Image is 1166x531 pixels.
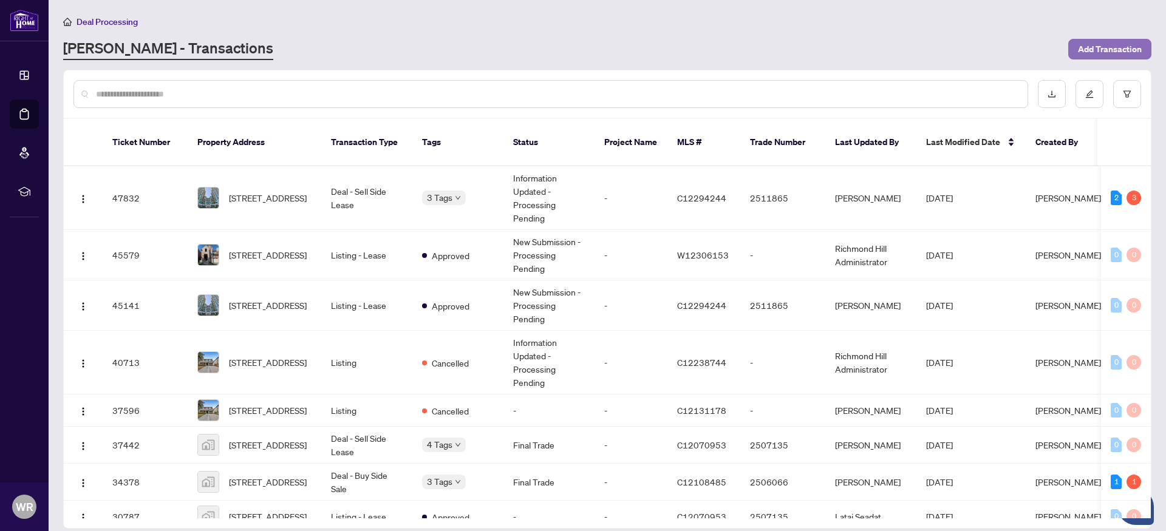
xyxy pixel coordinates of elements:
[825,166,916,230] td: [PERSON_NAME]
[825,230,916,280] td: Richmond Hill Administrator
[321,464,412,501] td: Deal - Buy Side Sale
[740,331,825,394] td: -
[73,296,93,315] button: Logo
[740,119,825,166] th: Trade Number
[103,464,188,501] td: 34378
[1038,80,1066,108] button: download
[926,439,953,450] span: [DATE]
[229,510,307,523] span: [STREET_ADDRESS]
[740,280,825,331] td: 2511865
[432,356,469,370] span: Cancelled
[73,188,93,208] button: Logo
[229,191,307,205] span: [STREET_ADDRESS]
[825,331,916,394] td: Richmond Hill Administrator
[78,513,88,523] img: Logo
[229,438,307,452] span: [STREET_ADDRESS]
[503,331,595,394] td: Information Updated - Processing Pending
[740,464,825,501] td: 2506066
[198,352,219,373] img: thumbnail-img
[926,357,953,368] span: [DATE]
[321,230,412,280] td: Listing - Lease
[432,404,469,418] span: Cancelled
[103,166,188,230] td: 47832
[926,476,953,487] span: [DATE]
[198,472,219,492] img: thumbnail-img
[1127,298,1141,313] div: 0
[63,38,273,60] a: [PERSON_NAME] - Transactions
[78,194,88,204] img: Logo
[77,16,138,27] span: Deal Processing
[427,475,452,489] span: 3 Tags
[16,498,33,515] span: WR
[825,280,916,331] td: [PERSON_NAME]
[1127,191,1141,205] div: 3
[740,230,825,280] td: -
[595,280,667,331] td: -
[455,195,461,201] span: down
[73,472,93,492] button: Logo
[1035,511,1101,522] span: [PERSON_NAME]
[595,166,667,230] td: -
[103,230,188,280] td: 45579
[198,400,219,421] img: thumbnail-img
[1111,191,1122,205] div: 2
[1111,298,1122,313] div: 0
[1127,248,1141,262] div: 0
[677,476,726,487] span: C12108485
[229,475,307,489] span: [STREET_ADDRESS]
[427,191,452,205] span: 3 Tags
[825,394,916,427] td: [PERSON_NAME]
[1026,119,1099,166] th: Created By
[78,251,88,261] img: Logo
[1076,80,1103,108] button: edit
[1085,90,1094,98] span: edit
[503,230,595,280] td: New Submission - Processing Pending
[1068,39,1151,59] button: Add Transaction
[321,427,412,464] td: Deal - Sell Side Lease
[825,119,916,166] th: Last Updated By
[1111,509,1122,524] div: 0
[432,299,469,313] span: Approved
[595,394,667,427] td: -
[926,249,953,260] span: [DATE]
[1127,438,1141,452] div: 0
[926,300,953,311] span: [DATE]
[595,119,667,166] th: Project Name
[103,394,188,427] td: 37596
[321,394,412,427] td: Listing
[198,506,219,527] img: thumbnail-img
[1035,357,1101,368] span: [PERSON_NAME]
[229,299,307,312] span: [STREET_ADDRESS]
[455,442,461,448] span: down
[229,404,307,417] span: [STREET_ADDRESS]
[825,464,916,501] td: [PERSON_NAME]
[677,357,726,368] span: C12238744
[1127,355,1141,370] div: 0
[503,280,595,331] td: New Submission - Processing Pending
[73,507,93,526] button: Logo
[103,427,188,464] td: 37442
[73,245,93,265] button: Logo
[78,302,88,311] img: Logo
[1035,192,1101,203] span: [PERSON_NAME]
[103,331,188,394] td: 40713
[78,359,88,368] img: Logo
[1123,90,1131,98] span: filter
[103,119,188,166] th: Ticket Number
[1035,300,1101,311] span: [PERSON_NAME]
[926,192,953,203] span: [DATE]
[926,405,953,416] span: [DATE]
[503,166,595,230] td: Information Updated - Processing Pending
[503,394,595,427] td: -
[321,119,412,166] th: Transaction Type
[677,405,726,416] span: C12131178
[1111,403,1122,418] div: 0
[1048,90,1056,98] span: download
[198,295,219,316] img: thumbnail-img
[427,438,452,452] span: 4 Tags
[1035,405,1101,416] span: [PERSON_NAME]
[1113,80,1141,108] button: filter
[595,331,667,394] td: -
[103,280,188,331] td: 45141
[740,427,825,464] td: 2507135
